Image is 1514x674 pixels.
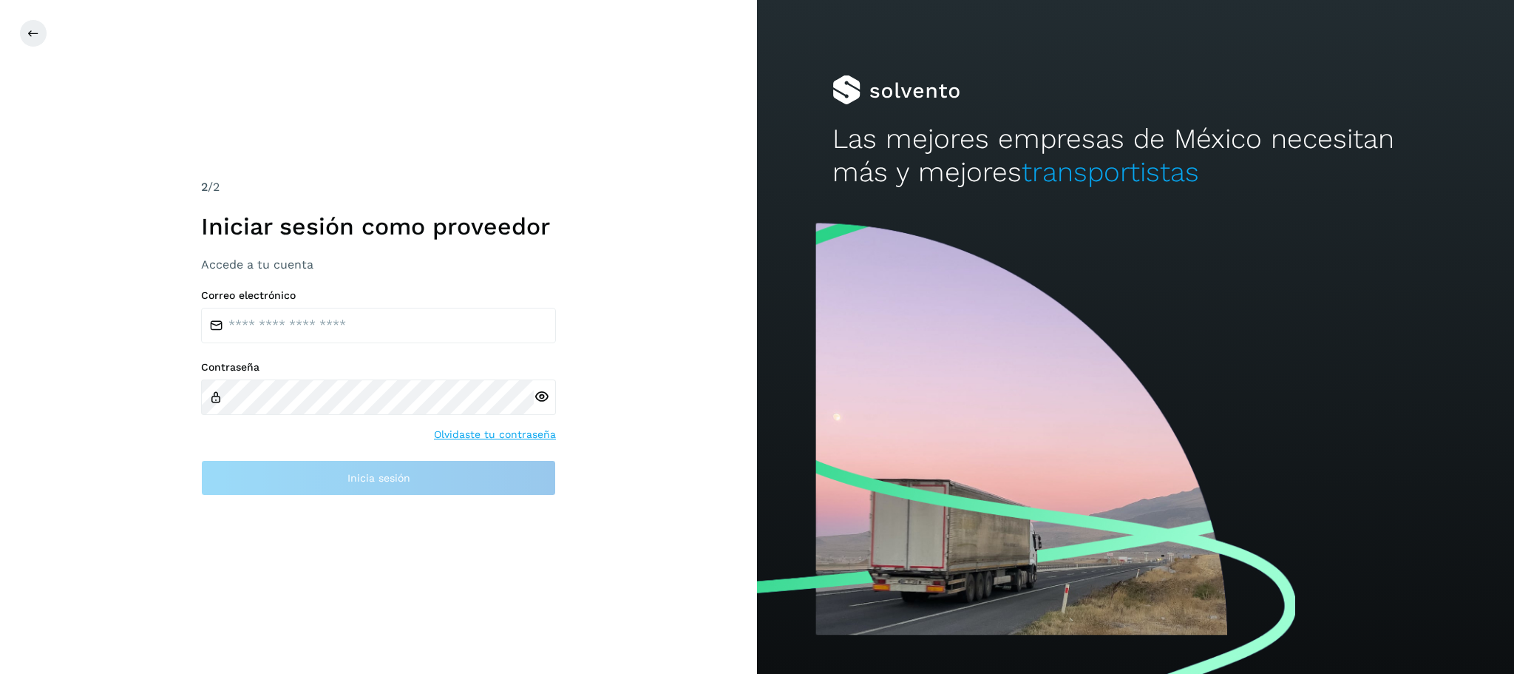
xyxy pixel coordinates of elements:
div: /2 [201,178,556,196]
span: transportistas [1022,156,1199,188]
label: Correo electrónico [201,289,556,302]
h3: Accede a tu cuenta [201,257,556,272]
label: Contraseña [201,361,556,374]
h2: Las mejores empresas de México necesitan más y mejores [832,123,1438,189]
span: Inicia sesión [347,473,410,483]
button: Inicia sesión [201,460,556,496]
h1: Iniciar sesión como proveedor [201,212,556,240]
a: Olvidaste tu contraseña [434,427,556,442]
span: 2 [201,180,208,194]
